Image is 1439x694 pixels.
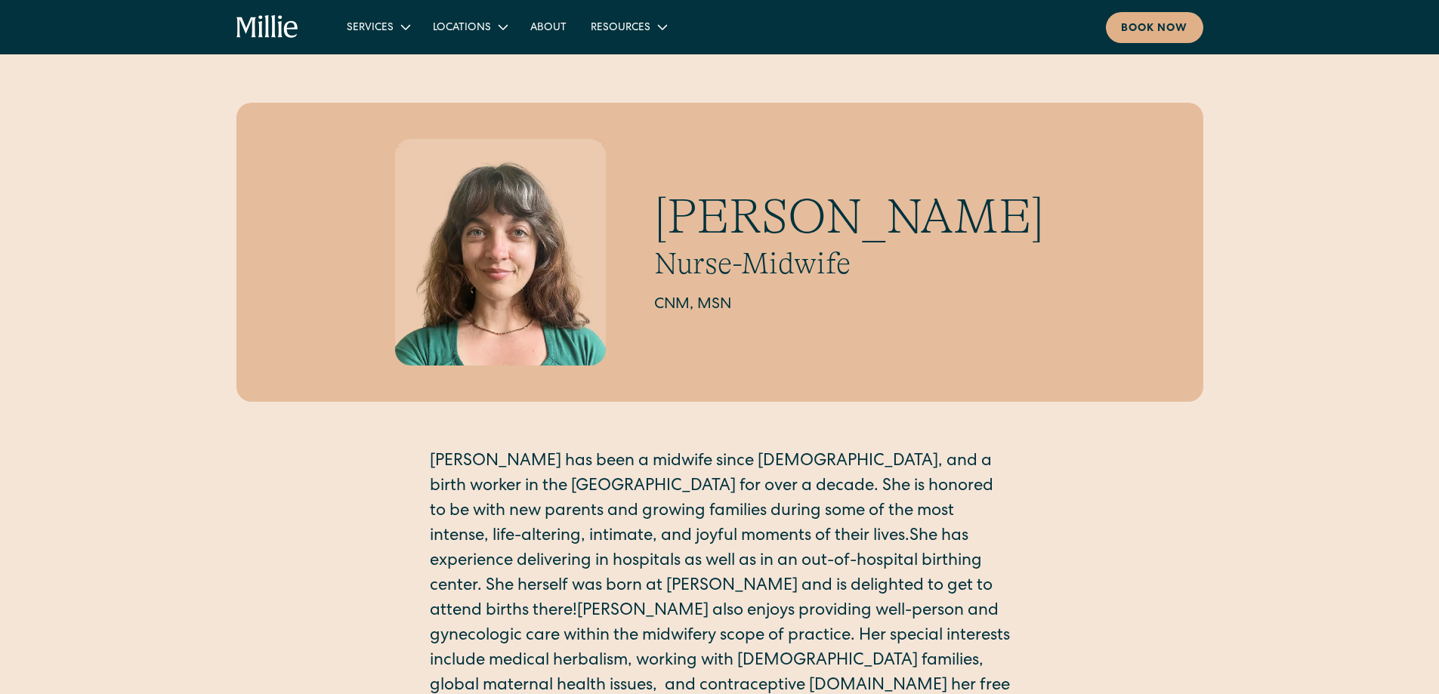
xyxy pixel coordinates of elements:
div: Locations [433,20,491,36]
h1: [PERSON_NAME] [654,188,1044,246]
div: Services [335,14,421,39]
h2: Nurse-Midwife [654,245,1044,282]
div: Locations [421,14,518,39]
a: Book now [1106,12,1203,43]
div: Services [347,20,394,36]
div: Resources [591,20,650,36]
a: About [518,14,579,39]
h2: CNM, MSN [654,294,1044,316]
div: Resources [579,14,678,39]
div: Book now [1121,21,1188,37]
a: home [236,15,299,39]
